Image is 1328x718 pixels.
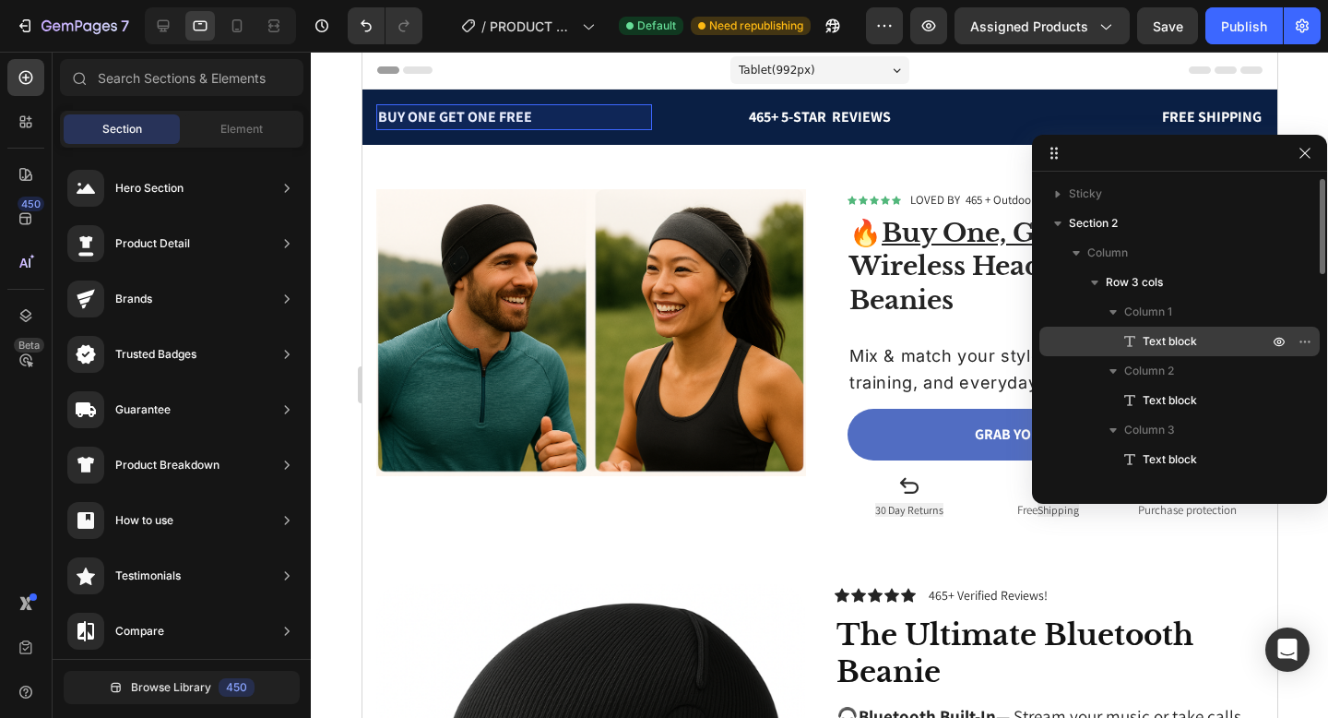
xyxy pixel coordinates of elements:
[220,121,263,138] span: Element
[115,511,173,530] div: How to use
[612,372,761,394] p: GRAB YOUR SET [DATE]
[675,451,717,465] span: Shipping
[362,52,1277,718] iframe: Design area
[18,197,44,211] div: 450
[60,59,303,96] input: Search Sections & Elements
[1205,7,1283,44] button: Publish
[481,17,486,36] span: /
[1087,244,1128,262] span: Column
[1265,628,1310,672] div: Open Intercom Messenger
[626,451,747,467] p: Free
[954,7,1130,44] button: Assigned Products
[627,54,899,77] p: FREE SHIPPING
[348,7,422,44] div: Undo/Redo
[1069,214,1118,233] span: Section 2
[115,234,190,253] div: Product Detail
[115,345,196,364] div: Trusted Badges
[1143,332,1197,351] span: Text block
[1106,273,1163,292] span: Row 3 cols
[548,139,708,158] p: LOVED BY 465 + Outdoors lovers
[496,653,634,676] strong: Bluetooth Built-In
[131,679,211,696] span: Browse Library
[513,451,581,465] span: 30 Day Returns
[487,165,864,265] strong: 🔥 – Wireless Headbands & Beanies
[1221,17,1267,36] div: Publish
[115,567,181,585] div: Testimonials
[121,15,129,37] p: 7
[1153,18,1183,34] span: Save
[1124,303,1172,321] span: Column 1
[490,17,575,36] span: PRODUCT PAGE
[102,121,142,138] span: Section
[115,290,152,308] div: Brands
[115,456,219,474] div: Product Breakdown
[14,338,44,353] div: Beta
[472,563,901,641] a: The Ultimate Bluetooth Beanie
[566,534,685,554] p: 465+ Verified Reviews!
[1143,391,1197,410] span: Text block
[485,290,887,347] h2: Mix & match your style—perfect for running, training, and everyday comfort
[485,357,887,409] a: GRAB YOUR SET [DATE]
[709,18,803,34] span: Need republishing
[1137,7,1198,44] button: Save
[1143,450,1197,469] span: Text block
[14,138,444,425] img: Alt Image
[115,401,171,419] div: Guarantee
[765,451,885,467] p: Purchase protection
[64,671,300,704] button: Browse Library450
[519,165,846,197] u: Buy One, Get One FREE
[1124,362,1174,380] span: Column 2
[115,622,164,640] div: Compare
[1069,185,1102,203] span: Sticky
[970,17,1088,36] span: Assigned Products
[637,18,676,34] span: Default
[115,179,184,197] div: Hero Section
[1124,421,1175,439] span: Column 3
[7,7,137,44] button: 7
[219,678,255,697] div: 450
[474,653,899,699] p: 🎧 — Stream your music or take calls hands-free. No wires. No hassle.
[1069,480,1119,498] span: Section 3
